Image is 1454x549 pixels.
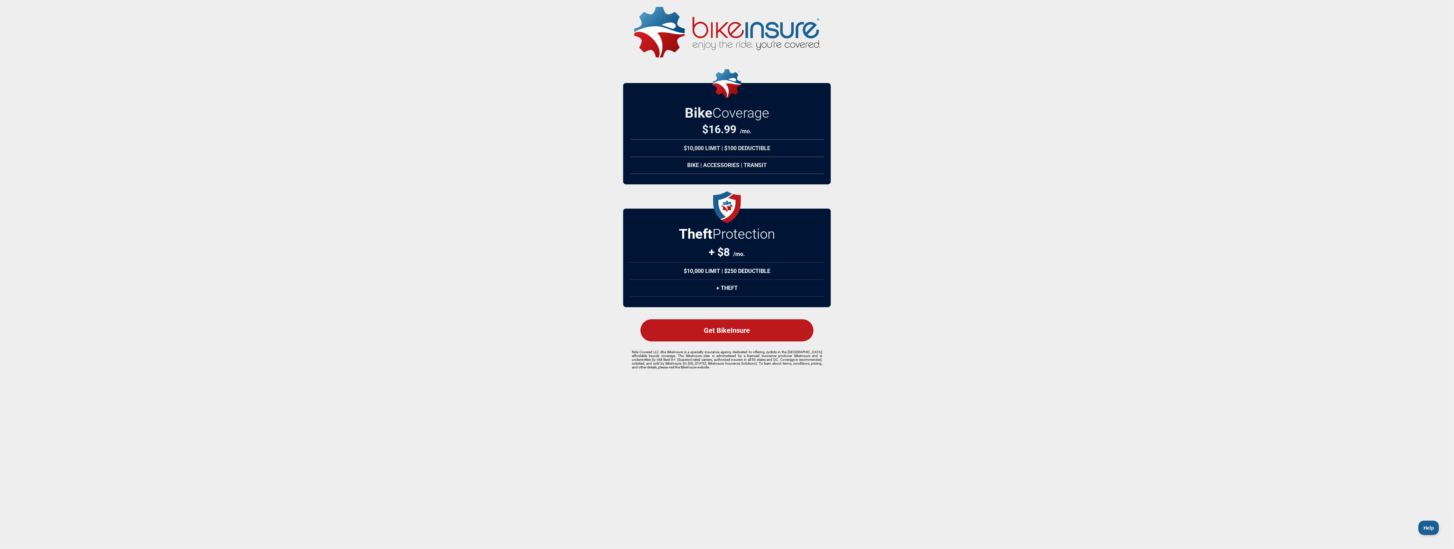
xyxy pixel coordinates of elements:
[702,123,752,136] div: $16.99
[632,350,822,369] p: Ride Covered LLC dba BikeInsure is a specialty insurance agency dedicated to offering cyclists in...
[630,157,824,174] div: Bike | Accessories | Transit
[640,319,814,341] div: Get BikeInsure
[630,139,824,157] div: $10,000 Limit | $100 Deductible
[734,251,745,257] span: /mo.
[685,105,769,121] h2: Bike
[1418,521,1440,535] iframe: Toggle Customer Support
[679,226,775,242] h2: Protection
[712,105,769,121] span: Coverage
[630,262,824,280] div: $10,000 Limit | $250 Deductible
[630,280,824,297] div: + Theft
[679,226,712,242] strong: Theft
[709,246,745,259] div: + $8
[740,128,752,135] span: /mo.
